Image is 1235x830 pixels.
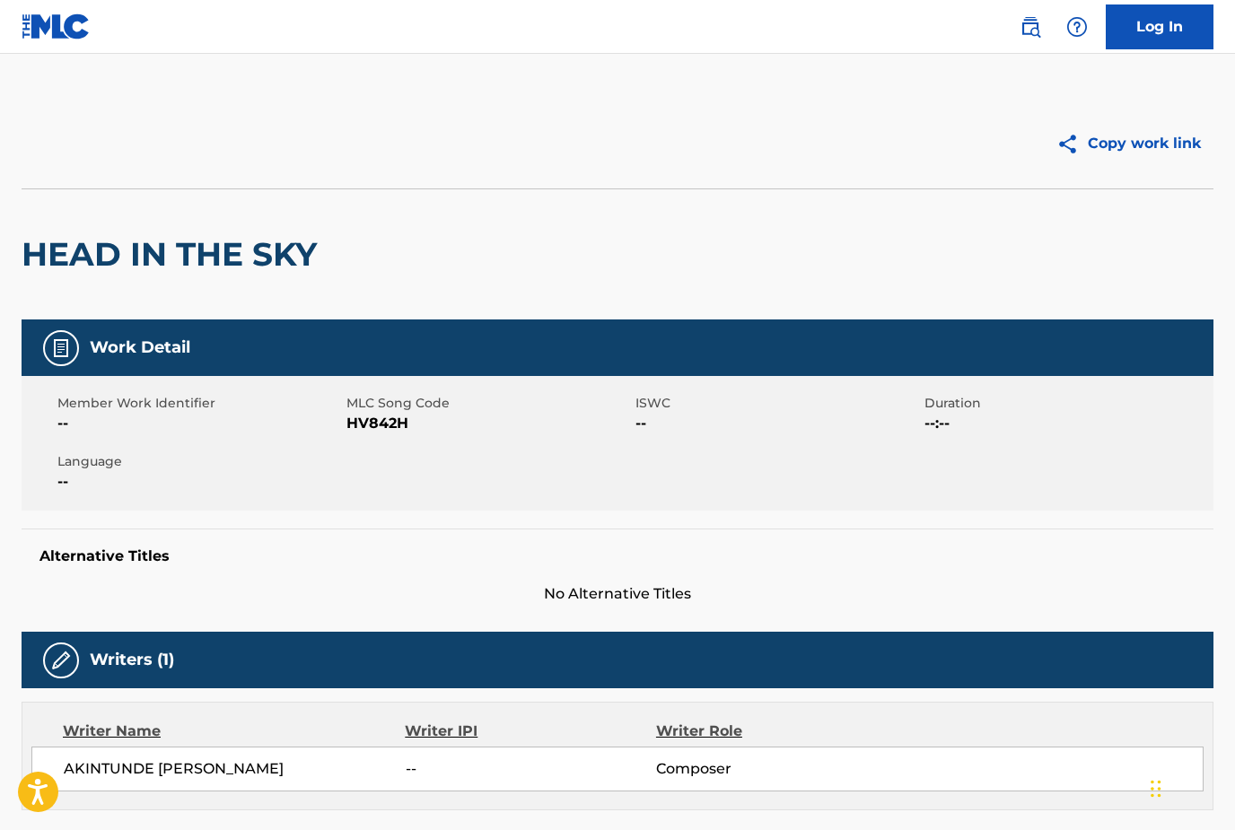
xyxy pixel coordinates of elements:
[64,758,406,780] span: AKINTUNDE [PERSON_NAME]
[1066,16,1088,38] img: help
[1145,744,1235,830] iframe: Chat Widget
[346,394,631,413] span: MLC Song Code
[1020,16,1041,38] img: search
[656,721,884,742] div: Writer Role
[635,394,920,413] span: ISWC
[57,471,342,493] span: --
[1106,4,1213,49] a: Log In
[90,337,190,358] h5: Work Detail
[1151,762,1161,816] div: Drag
[50,337,72,359] img: Work Detail
[1044,121,1213,166] button: Copy work link
[57,452,342,471] span: Language
[406,758,656,780] span: --
[39,547,1196,565] h5: Alternative Titles
[656,758,884,780] span: Composer
[22,13,91,39] img: MLC Logo
[57,394,342,413] span: Member Work Identifier
[635,413,920,434] span: --
[50,650,72,671] img: Writers
[1012,9,1048,45] a: Public Search
[63,721,405,742] div: Writer Name
[1059,9,1095,45] div: Help
[57,413,342,434] span: --
[924,413,1209,434] span: --:--
[22,583,1213,605] span: No Alternative Titles
[90,650,174,670] h5: Writers (1)
[22,234,326,275] h2: HEAD IN THE SKY
[346,413,631,434] span: HV842H
[405,721,656,742] div: Writer IPI
[1056,133,1088,155] img: Copy work link
[924,394,1209,413] span: Duration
